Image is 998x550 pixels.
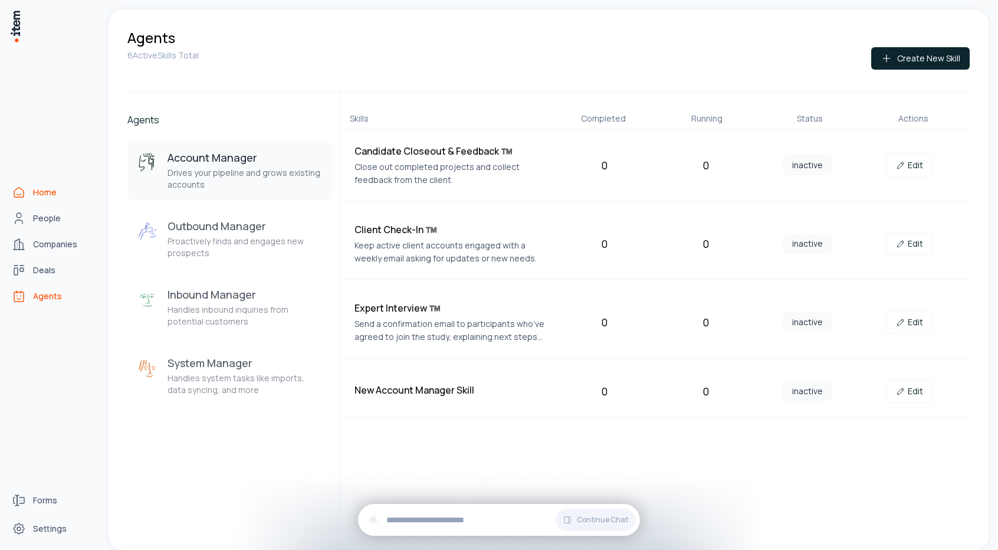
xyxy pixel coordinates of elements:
[886,153,933,177] a: Edit
[33,264,55,276] span: Deals
[127,28,175,47] h1: Agents
[33,495,57,506] span: Forms
[886,310,933,334] a: Edit
[168,167,323,191] p: Drives your pipeline and grows existing accounts
[9,9,21,43] img: Item Brain Logo
[577,515,628,525] span: Continue Chat
[7,489,97,512] a: Forms
[7,284,97,308] a: Agents
[127,50,199,61] p: 6 Active Skills Total
[137,221,158,243] img: Outbound Manager
[783,233,832,254] span: inactive
[137,358,158,379] img: System Manager
[783,155,832,175] span: inactive
[354,144,549,158] h4: Candidate Closeout & Feedback ™️
[137,290,158,311] img: Inbound Manager
[127,209,333,269] button: Outbound ManagerOutbound ManagerProactively finds and engages new prospects
[660,383,753,400] div: 0
[763,113,857,125] div: Status
[558,235,651,252] div: 0
[168,372,323,396] p: Handles system tasks like imports, data syncing, and more
[354,222,549,237] h4: Client Check-In ™️
[558,383,651,400] div: 0
[783,312,832,332] span: inactive
[350,113,547,125] div: Skills
[886,379,933,403] a: Edit
[33,212,61,224] span: People
[886,232,933,256] a: Edit
[660,314,753,330] div: 0
[127,346,333,405] button: System ManagerSystem ManagerHandles system tasks like imports, data syncing, and more
[137,153,158,174] img: Account Manager
[558,157,651,173] div: 0
[358,504,640,536] div: Continue Chat
[7,258,97,282] a: Deals
[558,314,651,330] div: 0
[660,113,754,125] div: Running
[660,157,753,173] div: 0
[168,356,323,370] h3: System Manager
[354,161,549,186] p: Close out completed projects and collect feedback from the client.
[556,509,635,531] button: Continue Chat
[354,239,549,265] p: Keep active client accounts engaged with a weekly email asking for updates or new needs.
[7,181,97,204] a: Home
[168,304,323,328] p: Handles inbound inquiries from potential customers
[7,207,97,230] a: People
[7,233,97,256] a: Companies
[127,141,333,200] button: Account ManagerAccount ManagerDrives your pipeline and grows existing accounts
[354,383,549,397] h4: New Account Manager Skill
[168,150,323,165] h3: Account Manager
[7,517,97,541] a: Settings
[783,381,832,401] span: inactive
[660,235,753,252] div: 0
[556,113,650,125] div: Completed
[168,219,323,233] h3: Outbound Manager
[871,47,970,70] button: Create New Skill
[33,186,57,198] span: Home
[168,287,323,302] h3: Inbound Manager
[33,523,67,535] span: Settings
[33,290,62,302] span: Agents
[354,301,549,315] h4: Expert Interview ™️
[127,113,333,127] h2: Agents
[866,113,960,125] div: Actions
[127,278,333,337] button: Inbound ManagerInbound ManagerHandles inbound inquiries from potential customers
[33,238,77,250] span: Companies
[168,235,323,259] p: Proactively finds and engages new prospects
[354,317,549,343] p: Send a confirmation email to participants who’ve agreed to join the study, explaining next steps ...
